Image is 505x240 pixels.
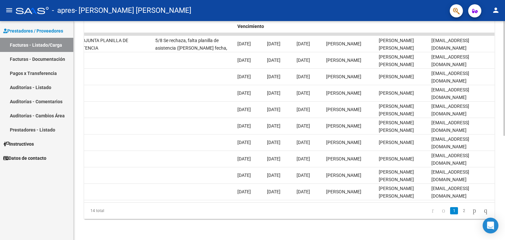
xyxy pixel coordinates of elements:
[379,169,414,182] span: [PERSON_NAME] [PERSON_NAME]
[431,104,469,116] span: [EMAIL_ADDRESS][DOMAIN_NAME]
[439,207,448,214] a: go to previous page
[429,207,437,214] a: go to first page
[73,38,128,51] span: SE ADJUNTA PLANILLA DE ASISTENCIA
[297,58,310,63] span: [DATE]
[294,12,324,41] datatable-header-cell: Creado
[431,54,469,67] span: [EMAIL_ADDRESS][DOMAIN_NAME]
[326,189,361,194] span: [PERSON_NAME]
[326,107,361,112] span: [PERSON_NAME]
[297,123,310,129] span: [DATE]
[326,156,361,161] span: [PERSON_NAME]
[379,156,414,161] span: [PERSON_NAME]
[459,205,469,216] li: page 2
[326,90,361,96] span: [PERSON_NAME]
[237,173,251,178] span: [DATE]
[379,186,414,199] span: [PERSON_NAME] [PERSON_NAME]
[297,107,310,112] span: [DATE]
[153,12,235,41] datatable-header-cell: Comentario Obra Social
[84,203,165,219] div: 14 total
[297,41,310,46] span: [DATE]
[297,156,310,161] span: [DATE]
[431,186,469,199] span: [EMAIL_ADDRESS][DOMAIN_NAME]
[431,71,469,84] span: [EMAIL_ADDRESS][DOMAIN_NAME]
[52,3,75,18] span: - apres
[326,41,361,46] span: [PERSON_NAME]
[470,207,479,214] a: go to next page
[326,123,361,129] span: [PERSON_NAME]
[237,16,264,29] span: Fecha Vencimiento
[237,41,251,46] span: [DATE]
[431,169,469,182] span: [EMAIL_ADDRESS][DOMAIN_NAME]
[324,12,376,41] datatable-header-cell: Usuario
[5,6,13,14] mat-icon: menu
[3,140,34,148] span: Instructivos
[326,74,361,79] span: [PERSON_NAME]
[237,74,251,79] span: [DATE]
[483,218,498,233] div: Open Intercom Messenger
[267,123,280,129] span: [DATE]
[326,140,361,145] span: [PERSON_NAME]
[431,136,469,149] span: [EMAIL_ADDRESS][DOMAIN_NAME]
[379,54,414,75] span: [PERSON_NAME] [PERSON_NAME] [PERSON_NAME]
[264,12,294,41] datatable-header-cell: Fecha Confimado
[297,140,310,145] span: [DATE]
[379,104,414,124] span: [PERSON_NAME] [PERSON_NAME] [PERSON_NAME]
[155,38,231,81] span: 5/8 Se rechaza, falta planilla de asistencia ([PERSON_NAME] fecha, firmado y sellado (original no...
[379,120,414,140] span: [PERSON_NAME] [PERSON_NAME] [PERSON_NAME]
[267,74,280,79] span: [DATE]
[267,41,280,46] span: [DATE]
[431,38,469,51] span: [EMAIL_ADDRESS][DOMAIN_NAME]
[267,58,280,63] span: [DATE]
[235,12,264,41] datatable-header-cell: Fecha Vencimiento
[481,207,490,214] a: go to last page
[379,74,414,79] span: [PERSON_NAME]
[237,140,251,145] span: [DATE]
[70,12,153,41] datatable-header-cell: Comentario Prestador / Gerenciador
[237,156,251,161] span: [DATE]
[379,38,414,58] span: [PERSON_NAME] [PERSON_NAME] [PERSON_NAME]
[267,90,280,96] span: [DATE]
[3,155,46,162] span: Datos de contacto
[237,189,251,194] span: [DATE]
[237,58,251,63] span: [DATE]
[3,27,63,35] span: Prestadores / Proveedores
[431,87,469,100] span: [EMAIL_ADDRESS][DOMAIN_NAME]
[297,173,310,178] span: [DATE]
[297,90,310,96] span: [DATE]
[267,173,280,178] span: [DATE]
[267,107,280,112] span: [DATE]
[376,12,429,41] datatable-header-cell: Confirmado Por
[267,140,280,145] span: [DATE]
[450,207,458,214] a: 1
[326,58,361,63] span: [PERSON_NAME]
[75,3,191,18] span: - [PERSON_NAME] [PERSON_NAME]
[379,140,414,145] span: [PERSON_NAME]
[297,74,310,79] span: [DATE]
[431,120,469,133] span: [EMAIL_ADDRESS][DOMAIN_NAME]
[429,12,494,41] datatable-header-cell: Email
[267,189,280,194] span: [DATE]
[237,107,251,112] span: [DATE]
[460,207,468,214] a: 2
[297,189,310,194] span: [DATE]
[326,173,361,178] span: [PERSON_NAME]
[449,205,459,216] li: page 1
[237,123,251,129] span: [DATE]
[267,156,280,161] span: [DATE]
[237,90,251,96] span: [DATE]
[379,90,414,96] span: [PERSON_NAME]
[492,6,500,14] mat-icon: person
[431,153,469,166] span: [EMAIL_ADDRESS][DOMAIN_NAME]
